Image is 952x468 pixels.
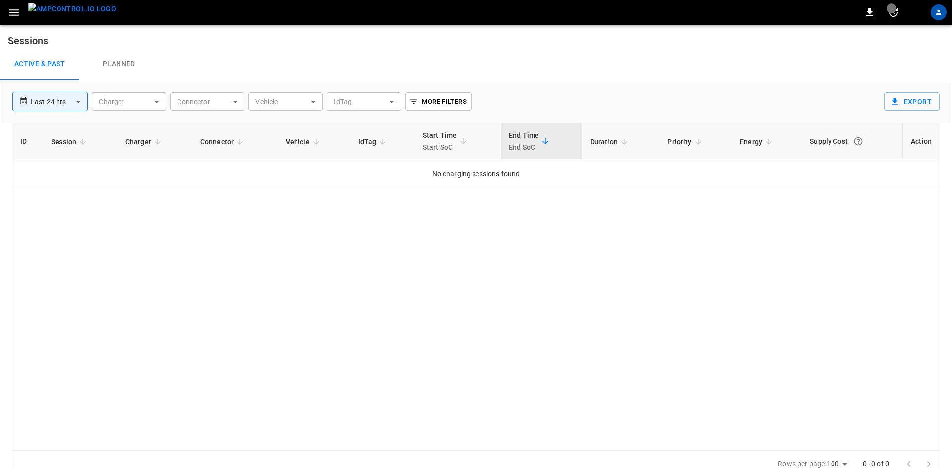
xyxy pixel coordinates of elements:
div: Last 24 hrs [31,92,88,111]
span: Energy [740,136,775,148]
span: Connector [200,136,246,148]
th: ID [12,123,43,159]
button: More Filters [405,92,471,111]
button: Export [884,92,940,111]
td: No charging sessions found [12,159,940,189]
span: Priority [667,136,704,148]
div: Start Time [423,129,457,153]
span: Duration [590,136,631,148]
div: sessions table [12,123,940,451]
div: profile-icon [931,4,947,20]
span: Session [51,136,89,148]
p: End SoC [509,141,539,153]
button: set refresh interval [886,4,901,20]
span: Start TimeStart SoC [423,129,470,153]
th: Action [902,123,940,159]
img: ampcontrol.io logo [28,3,116,15]
a: Planned [79,49,159,80]
span: IdTag [358,136,390,148]
table: sessions table [12,123,940,189]
span: End TimeEnd SoC [509,129,552,153]
button: The cost of your charging session based on your supply rates [849,132,867,150]
div: Supply Cost [810,132,894,150]
div: End Time [509,129,539,153]
span: Charger [125,136,164,148]
p: Start SoC [423,141,457,153]
span: Vehicle [286,136,323,148]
